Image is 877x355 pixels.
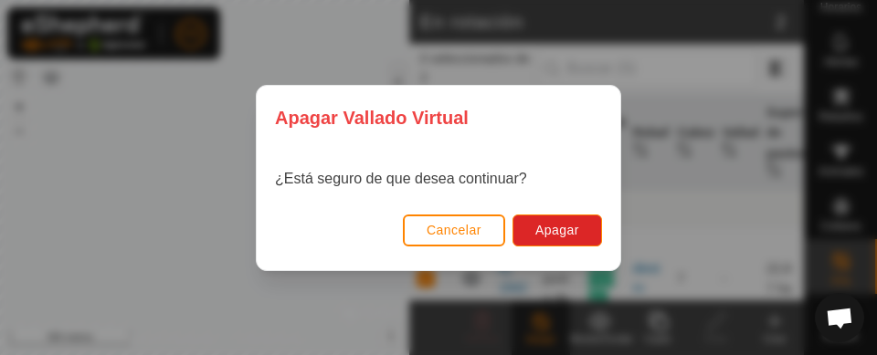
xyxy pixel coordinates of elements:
[815,293,864,342] div: Chat abierto
[403,214,505,245] button: Cancelar
[512,214,602,245] button: Apagar
[275,104,469,131] span: Apagar Vallado Virtual
[275,168,527,190] p: ¿Está seguro de que desea continuar?
[535,223,579,237] span: Apagar
[427,223,481,237] span: Cancelar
